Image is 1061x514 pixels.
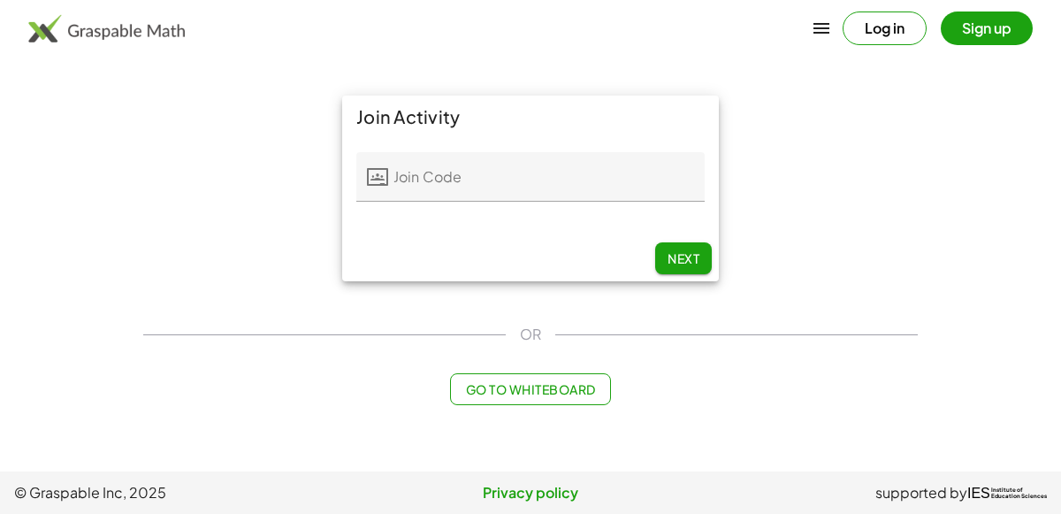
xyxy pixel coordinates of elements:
[14,482,358,503] span: © Graspable Inc, 2025
[655,242,712,274] button: Next
[358,482,702,503] a: Privacy policy
[520,324,541,345] span: OR
[465,381,595,397] span: Go to Whiteboard
[843,12,927,45] button: Log in
[342,96,719,138] div: Join Activity
[450,373,610,405] button: Go to Whiteboard
[875,482,967,503] span: supported by
[941,12,1033,45] button: Sign up
[967,485,990,502] span: IES
[991,487,1047,500] span: Institute of Education Sciences
[668,250,699,266] span: Next
[967,482,1047,503] a: IESInstitute ofEducation Sciences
